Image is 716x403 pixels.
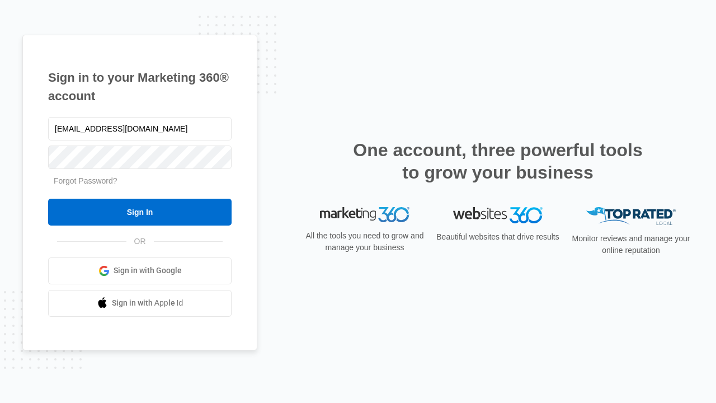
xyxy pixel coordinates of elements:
[48,290,232,317] a: Sign in with Apple Id
[320,207,409,223] img: Marketing 360
[54,176,117,185] a: Forgot Password?
[48,199,232,226] input: Sign In
[568,233,694,256] p: Monitor reviews and manage your online reputation
[112,297,183,309] span: Sign in with Apple Id
[435,231,560,243] p: Beautiful websites that drive results
[48,117,232,140] input: Email
[48,257,232,284] a: Sign in with Google
[350,139,646,184] h2: One account, three powerful tools to grow your business
[586,207,676,226] img: Top Rated Local
[114,265,182,277] span: Sign in with Google
[126,236,154,247] span: OR
[302,230,427,254] p: All the tools you need to grow and manage your business
[453,207,543,223] img: Websites 360
[48,68,232,105] h1: Sign in to your Marketing 360® account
